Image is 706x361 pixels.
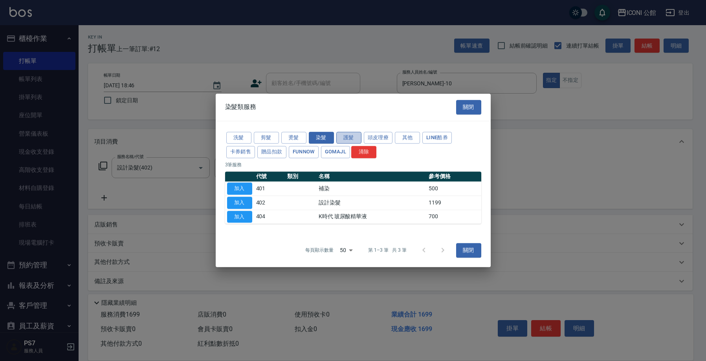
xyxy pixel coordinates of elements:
[309,132,334,144] button: 染髮
[395,132,420,144] button: 其他
[227,182,252,195] button: 加入
[427,171,481,182] th: 參考價格
[336,132,361,144] button: 護髮
[254,171,286,182] th: 代號
[364,132,393,144] button: 頭皮理療
[285,171,317,182] th: 類別
[456,243,481,258] button: 關閉
[289,146,319,158] button: FUNNOW
[337,240,356,261] div: 50
[368,247,406,254] p: 第 1–3 筆 共 3 筆
[225,161,481,168] p: 3 筆服務
[422,132,452,144] button: LINE酷券
[427,210,481,224] td: 700
[317,196,427,210] td: 設計染髮
[257,146,286,158] button: 贈品扣款
[254,210,286,224] td: 404
[227,197,252,209] button: 加入
[225,103,257,111] span: 染髮類服務
[427,182,481,196] td: 500
[226,146,255,158] button: 卡券銷售
[456,100,481,114] button: 關閉
[254,182,286,196] td: 401
[254,196,286,210] td: 402
[321,146,350,158] button: GOMAJL
[281,132,306,144] button: 燙髮
[317,171,427,182] th: 名稱
[226,132,251,144] button: 洗髮
[427,196,481,210] td: 1199
[254,132,279,144] button: 剪髮
[317,210,427,224] td: K時代 玻尿酸精華液
[305,247,334,254] p: 每頁顯示數量
[351,146,376,158] button: 清除
[317,182,427,196] td: 補染
[227,211,252,223] button: 加入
